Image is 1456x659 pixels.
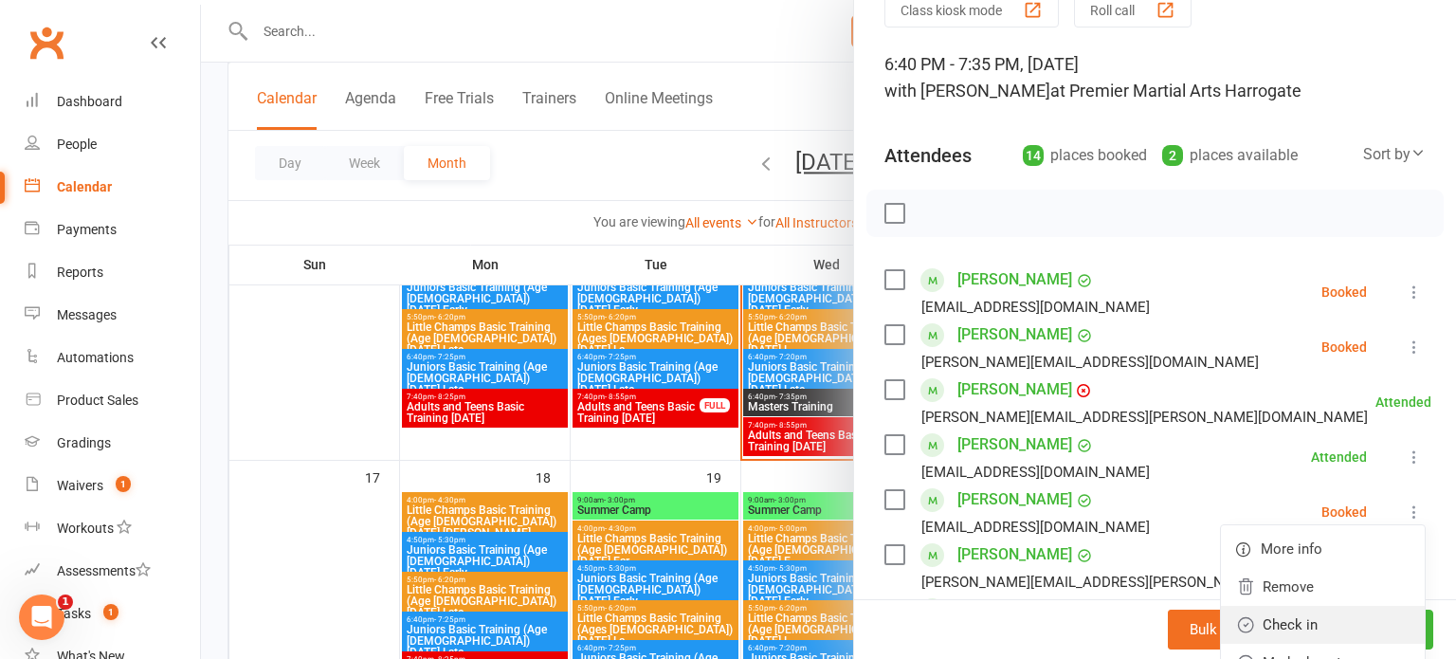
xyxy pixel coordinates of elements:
[25,209,200,251] a: Payments
[884,81,1050,101] span: with [PERSON_NAME]
[1023,142,1147,169] div: places booked
[25,123,200,166] a: People
[57,521,114,536] div: Workouts
[57,393,138,408] div: Product Sales
[57,563,151,578] div: Assessments
[921,460,1150,485] div: [EMAIL_ADDRESS][DOMAIN_NAME]
[921,515,1150,540] div: [EMAIL_ADDRESS][DOMAIN_NAME]
[957,430,1072,460] a: [PERSON_NAME]
[57,478,103,493] div: Waivers
[884,51,1426,104] div: 6:40 PM - 7:35 PM, [DATE]
[1168,610,1332,650] button: Bulk add attendees
[58,595,73,610] span: 1
[957,265,1072,295] a: [PERSON_NAME]
[957,320,1072,350] a: [PERSON_NAME]
[1363,142,1426,167] div: Sort by
[57,94,122,109] div: Dashboard
[957,540,1072,570] a: [PERSON_NAME]
[57,350,134,365] div: Automations
[957,375,1072,405] a: [PERSON_NAME]
[1321,340,1367,354] div: Booked
[25,294,200,337] a: Messages
[25,81,200,123] a: Dashboard
[57,265,103,280] div: Reports
[23,19,70,66] a: Clubworx
[25,507,200,550] a: Workouts
[1321,505,1367,519] div: Booked
[57,307,117,322] div: Messages
[25,593,200,635] a: Tasks 1
[25,550,200,593] a: Assessments
[103,604,118,620] span: 1
[1023,145,1044,166] div: 14
[25,251,200,294] a: Reports
[1221,530,1425,568] a: More info
[25,166,200,209] a: Calendar
[921,350,1259,375] div: [PERSON_NAME][EMAIL_ADDRESS][DOMAIN_NAME]
[1221,568,1425,606] a: Remove
[1162,145,1183,166] div: 2
[57,137,97,152] div: People
[25,337,200,379] a: Automations
[57,222,117,237] div: Payments
[25,379,200,422] a: Product Sales
[1321,285,1367,299] div: Booked
[57,606,91,621] div: Tasks
[921,570,1368,595] div: [PERSON_NAME][EMAIL_ADDRESS][PERSON_NAME][DOMAIN_NAME]
[1311,450,1367,464] div: Attended
[19,595,64,640] iframe: Intercom live chat
[1221,606,1425,644] a: Check in
[1261,538,1322,560] span: More info
[116,476,131,492] span: 1
[921,295,1150,320] div: [EMAIL_ADDRESS][DOMAIN_NAME]
[884,142,972,169] div: Attendees
[1162,142,1298,169] div: places available
[57,179,112,194] div: Calendar
[1375,395,1431,409] div: Attended
[57,435,111,450] div: Gradings
[1050,81,1301,101] span: at Premier Martial Arts Harrogate
[957,595,1072,625] a: [PERSON_NAME]
[957,485,1072,515] a: [PERSON_NAME]
[25,422,200,465] a: Gradings
[921,405,1368,430] div: [PERSON_NAME][EMAIL_ADDRESS][PERSON_NAME][DOMAIN_NAME]
[25,465,200,507] a: Waivers 1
